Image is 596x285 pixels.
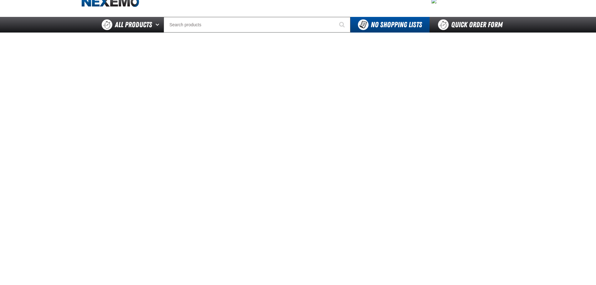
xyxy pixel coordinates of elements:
[153,17,164,33] button: Open All Products pages
[371,20,422,29] span: No Shopping Lists
[115,19,152,30] span: All Products
[164,17,350,33] input: Search
[430,17,514,33] a: Quick Order Form
[335,17,350,33] button: Start Searching
[350,17,430,33] button: You do not have available Shopping Lists. Open to Create a New List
